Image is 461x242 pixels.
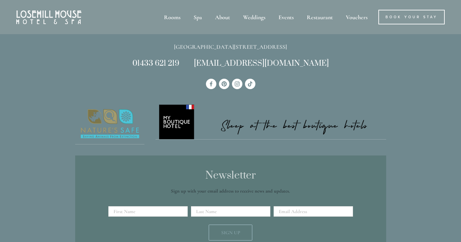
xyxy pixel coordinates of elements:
[191,206,270,217] input: Last Name
[156,103,386,140] img: My Boutique Hotel - Logo
[340,10,373,24] a: Vouchers
[378,10,445,24] a: Book Your Stay
[274,206,353,217] input: Email Address
[108,206,188,217] input: First Name
[219,79,229,89] a: Pinterest
[16,10,81,24] img: Losehill House
[245,79,255,89] a: TikTok
[209,10,236,24] div: About
[206,79,216,89] a: Losehill House Hotel & Spa
[221,230,240,235] span: Sign Up
[273,10,300,24] div: Events
[75,103,145,145] a: Nature's Safe - Logo
[301,10,339,24] div: Restaurant
[237,10,271,24] div: Weddings
[111,187,351,195] p: Sign up with your email address to receive news and updates.
[158,10,186,24] div: Rooms
[232,79,242,89] a: Instagram
[194,59,329,68] a: [EMAIL_ADDRESS][DOMAIN_NAME]
[111,170,351,181] h2: Newsletter
[209,224,252,241] button: Sign Up
[188,10,208,24] div: Spa
[75,103,145,144] img: Nature's Safe - Logo
[132,59,179,68] a: 01433 621 219
[75,42,386,52] p: [GEOGRAPHIC_DATA][STREET_ADDRESS]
